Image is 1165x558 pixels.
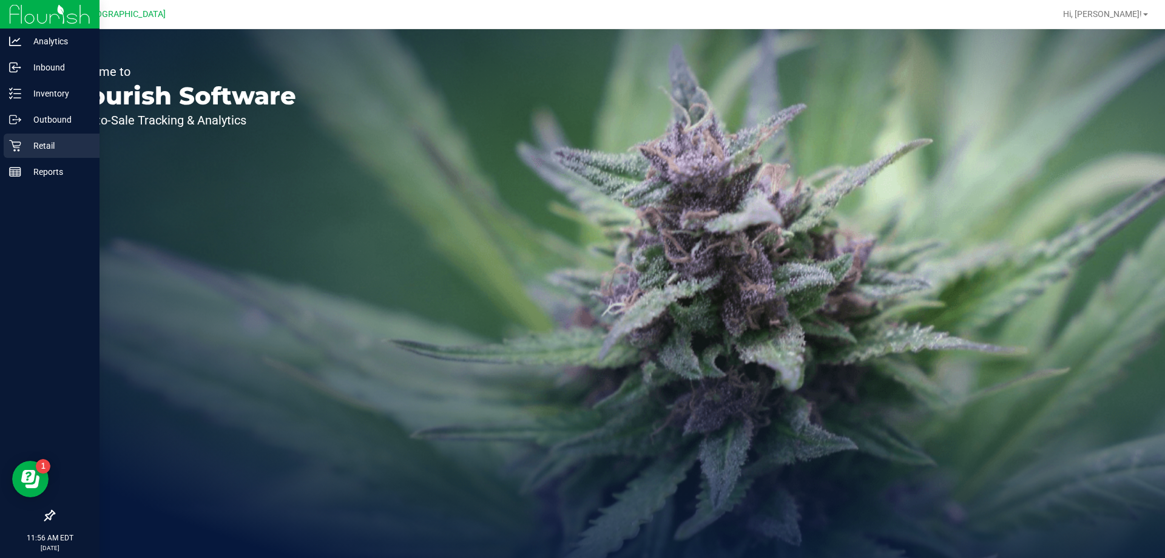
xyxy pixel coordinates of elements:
[21,165,94,179] p: Reports
[9,87,21,100] inline-svg: Inventory
[5,532,94,543] p: 11:56 AM EDT
[21,112,94,127] p: Outbound
[66,66,296,78] p: Welcome to
[66,114,296,126] p: Seed-to-Sale Tracking & Analytics
[36,459,50,474] iframe: Resource center unread badge
[9,35,21,47] inline-svg: Analytics
[1063,9,1142,19] span: Hi, [PERSON_NAME]!
[83,9,166,19] span: [GEOGRAPHIC_DATA]
[9,61,21,73] inline-svg: Inbound
[21,34,94,49] p: Analytics
[21,138,94,153] p: Retail
[66,84,296,108] p: Flourish Software
[9,140,21,152] inline-svg: Retail
[12,461,49,497] iframe: Resource center
[9,166,21,178] inline-svg: Reports
[21,60,94,75] p: Inbound
[5,543,94,553] p: [DATE]
[9,114,21,126] inline-svg: Outbound
[21,86,94,101] p: Inventory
